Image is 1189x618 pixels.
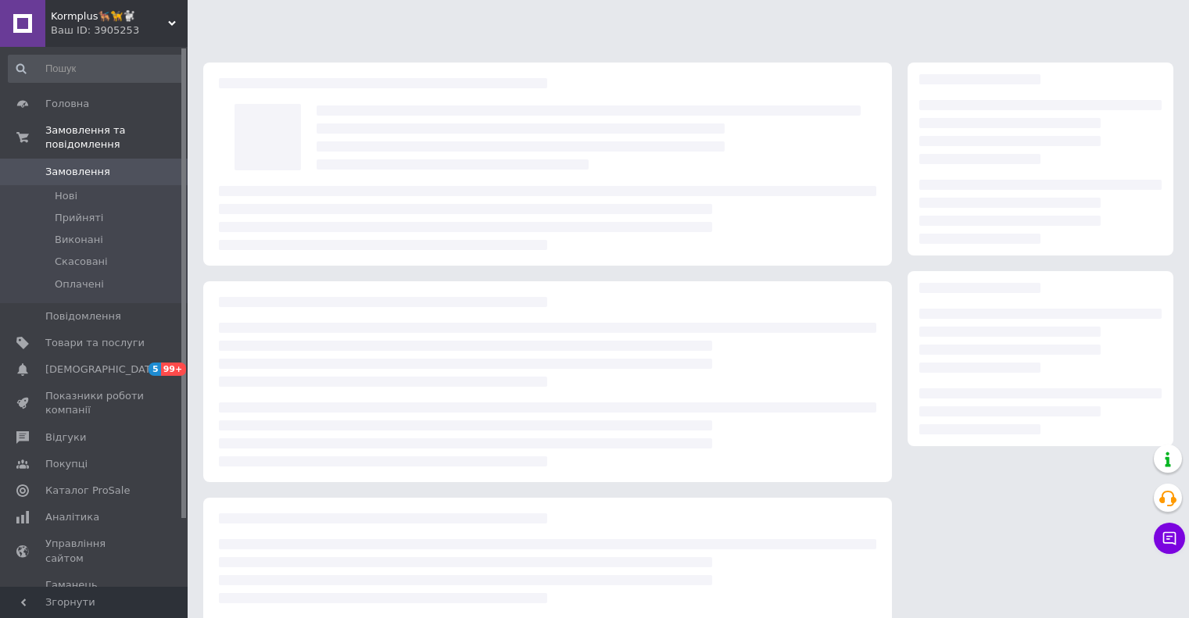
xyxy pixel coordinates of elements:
[149,363,161,376] span: 5
[45,336,145,350] span: Товари та послуги
[45,537,145,565] span: Управління сайтом
[45,165,110,179] span: Замовлення
[45,389,145,417] span: Показники роботи компанії
[45,578,145,606] span: Гаманець компанії
[55,255,108,269] span: Скасовані
[51,9,168,23] span: Kormplus🐕‍🦺🦮🐩
[51,23,188,38] div: Ваш ID: 3905253
[45,484,130,498] span: Каталог ProSale
[45,363,161,377] span: [DEMOGRAPHIC_DATA]
[161,363,187,376] span: 99+
[55,277,104,291] span: Оплачені
[45,510,99,524] span: Аналітика
[45,457,88,471] span: Покупці
[45,430,86,445] span: Відгуки
[55,211,103,225] span: Прийняті
[8,55,184,83] input: Пошук
[45,123,188,152] span: Замовлення та повідомлення
[45,97,89,111] span: Головна
[45,309,121,323] span: Повідомлення
[1154,523,1185,554] button: Чат з покупцем
[55,189,77,203] span: Нові
[55,233,103,247] span: Виконані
